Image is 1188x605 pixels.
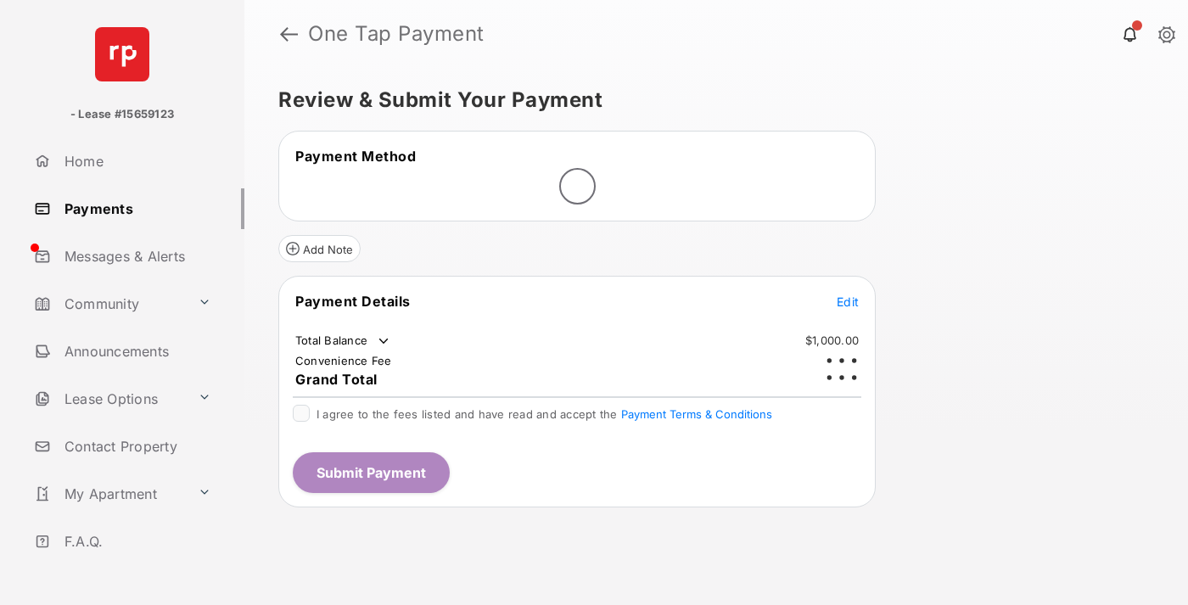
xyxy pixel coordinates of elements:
[295,293,411,310] span: Payment Details
[95,27,149,81] img: svg+xml;base64,PHN2ZyB4bWxucz0iaHR0cDovL3d3dy53My5vcmcvMjAwMC9zdmciIHdpZHRoPSI2NCIgaGVpZ2h0PSI2NC...
[27,188,244,229] a: Payments
[278,90,1140,110] h5: Review & Submit Your Payment
[293,452,450,493] button: Submit Payment
[27,521,244,562] a: F.A.Q.
[70,106,174,123] p: - Lease #15659123
[317,407,772,421] span: I agree to the fees listed and have read and accept the
[27,236,244,277] a: Messages & Alerts
[804,333,860,348] td: $1,000.00
[27,283,191,324] a: Community
[837,293,859,310] button: Edit
[295,148,416,165] span: Payment Method
[295,371,378,388] span: Grand Total
[308,24,485,44] strong: One Tap Payment
[27,331,244,372] a: Announcements
[278,235,361,262] button: Add Note
[27,378,191,419] a: Lease Options
[27,141,244,182] a: Home
[294,333,392,350] td: Total Balance
[27,426,244,467] a: Contact Property
[837,294,859,309] span: Edit
[621,407,772,421] button: I agree to the fees listed and have read and accept the
[294,353,393,368] td: Convenience Fee
[27,473,191,514] a: My Apartment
